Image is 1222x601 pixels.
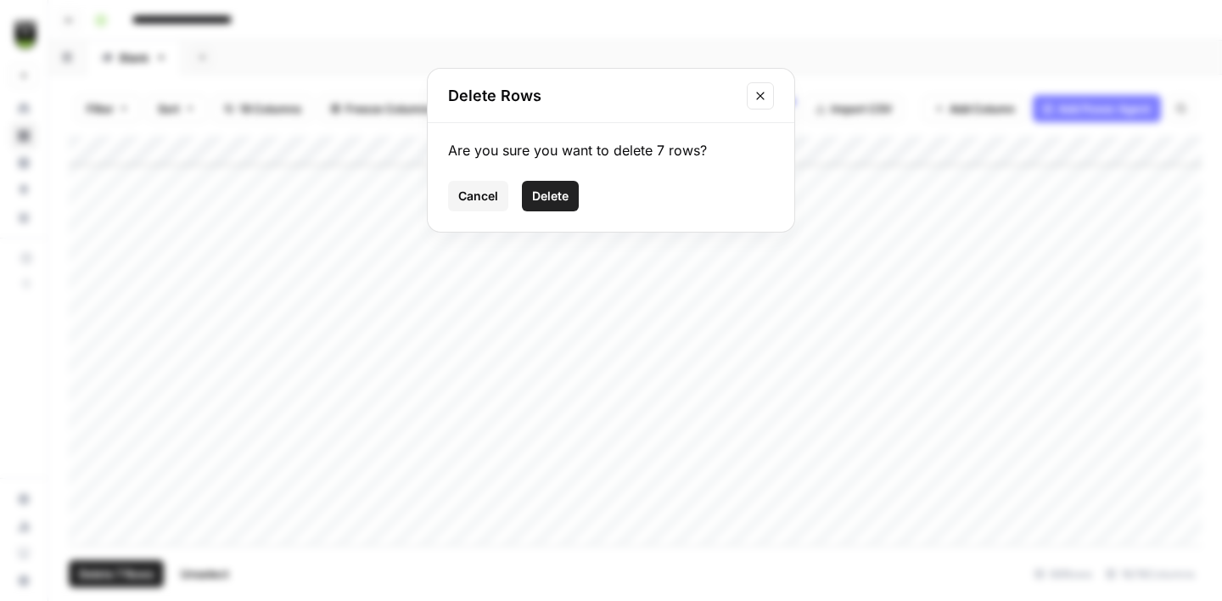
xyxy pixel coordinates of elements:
span: Cancel [458,188,498,205]
div: Are you sure you want to delete 7 rows? [448,140,774,160]
button: Delete [522,181,579,211]
button: Cancel [448,181,508,211]
h2: Delete Rows [448,84,737,108]
button: Close modal [747,82,774,110]
span: Delete [532,188,569,205]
